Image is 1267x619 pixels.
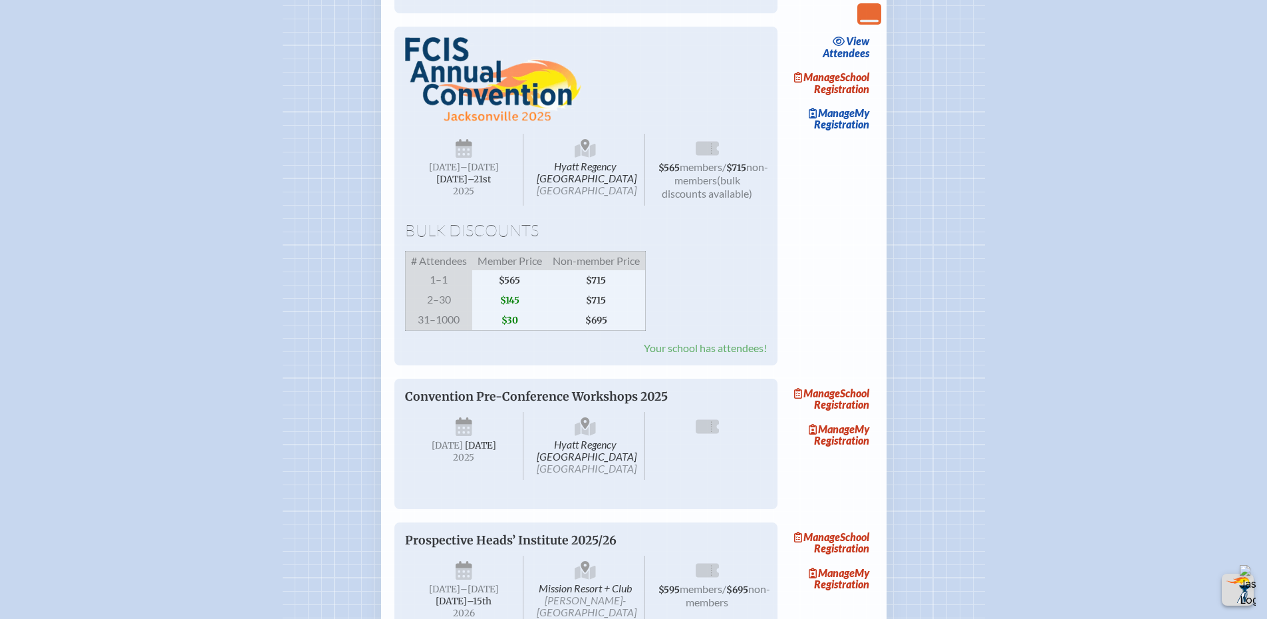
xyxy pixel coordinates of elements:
[405,251,472,270] span: # Attendees
[1224,576,1251,603] img: To the top
[794,530,840,543] span: Manage
[405,310,472,331] span: 31–1000
[405,37,581,122] img: FCIS Convention 2025
[405,290,472,310] span: 2–30
[472,251,547,270] span: Member Price
[658,584,680,596] span: $595
[809,106,855,119] span: Manage
[537,462,636,475] span: [GEOGRAPHIC_DATA]
[722,582,726,595] span: /
[465,440,496,451] span: [DATE]
[658,162,680,174] span: $565
[537,594,636,618] span: [PERSON_NAME]-[GEOGRAPHIC_DATA]
[722,160,726,173] span: /
[809,423,855,435] span: Manage
[794,71,840,83] span: Manage
[405,222,767,240] h1: Bulk Discounts
[788,419,873,450] a: ManageMy Registration
[405,270,472,290] span: 1–1
[686,582,770,608] span: non-members
[1222,574,1254,606] button: Scroll Top
[788,68,873,99] a: ManageSchool Registration
[460,584,499,595] span: –[DATE]
[526,412,645,480] span: Hyatt Regency [GEOGRAPHIC_DATA]
[674,160,768,186] span: non-members
[429,584,460,595] span: [DATE]
[547,270,646,290] span: $715
[436,174,491,185] span: [DATE]–⁠21st
[680,582,722,595] span: members
[547,310,646,331] span: $695
[809,566,855,579] span: Manage
[547,290,646,310] span: $715
[788,384,873,415] a: ManageSchool Registration
[472,270,547,290] span: $565
[416,608,513,618] span: 2026
[726,162,746,174] span: $715
[416,453,513,463] span: 2025
[405,533,617,548] span: Prospective Heads’ Institute 2025/26
[788,563,873,594] a: ManageMy Registration
[794,387,840,399] span: Manage
[526,134,645,206] span: Hyatt Regency [GEOGRAPHIC_DATA]
[460,162,499,173] span: –[DATE]
[547,251,646,270] span: Non-member Price
[788,103,873,134] a: ManageMy Registration
[432,440,463,451] span: [DATE]
[819,32,873,63] a: viewAttendees
[726,584,748,596] span: $695
[788,528,873,558] a: ManageSchool Registration
[680,160,722,173] span: members
[429,162,460,173] span: [DATE]
[436,596,492,607] span: [DATE]–⁠15th
[846,35,869,47] span: view
[662,174,752,200] span: (bulk discounts available)
[472,310,547,331] span: $30
[537,184,636,196] span: [GEOGRAPHIC_DATA]
[405,389,668,404] span: Convention Pre-Conference Workshops 2025
[472,290,547,310] span: $145
[416,186,513,196] span: 2025
[644,341,767,354] span: Your school has attendees!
